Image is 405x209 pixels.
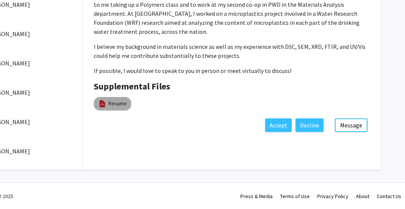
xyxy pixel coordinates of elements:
a: Terms of Use [280,193,310,200]
h4: Supplemental Files [94,81,369,92]
button: Message [335,118,367,132]
a: Contact Us [377,193,401,200]
p: If possible, I would love to speak to you in person or meet virtually to discuss! [94,66,369,75]
img: pdf_icon.png [98,100,106,108]
button: Accept [265,118,292,132]
a: Press & Media [240,193,273,200]
iframe: Chat [6,175,32,203]
a: About [356,193,369,200]
a: Privacy Policy [317,193,348,200]
a: Resume [108,100,127,108]
p: I believe my background in materials science as well as my experience with DSC, SEM, XRD, FTIR, a... [94,42,369,60]
button: Decline [295,118,324,132]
